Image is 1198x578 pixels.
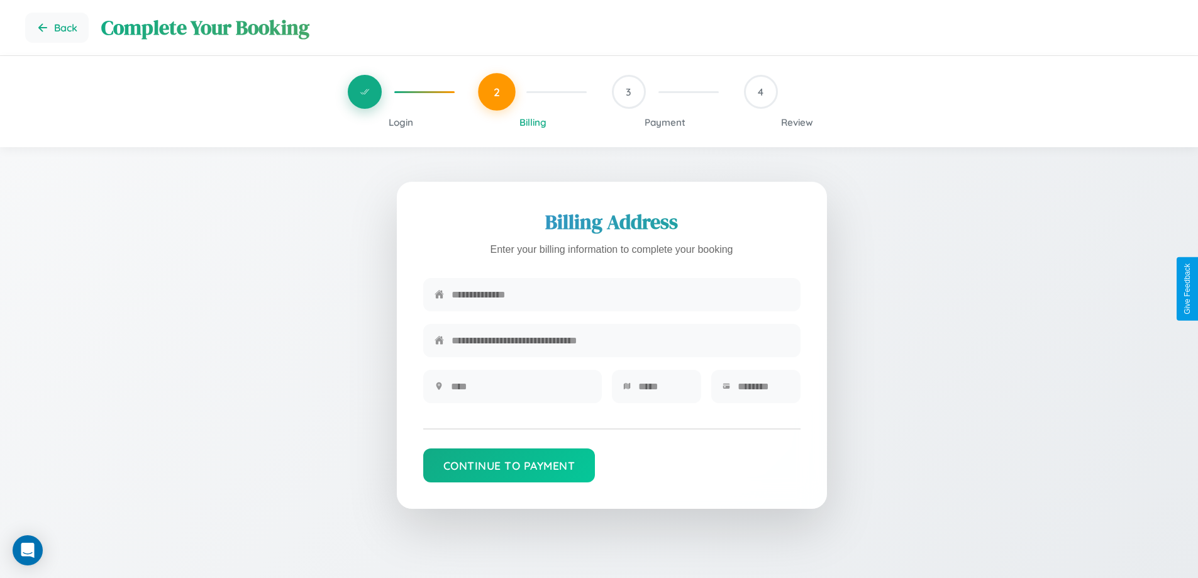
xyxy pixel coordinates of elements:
button: Continue to Payment [423,448,596,482]
span: Payment [645,116,685,128]
div: Open Intercom Messenger [13,535,43,565]
h1: Complete Your Booking [101,14,1173,42]
h2: Billing Address [423,208,801,236]
span: Billing [519,116,546,128]
span: 2 [494,85,500,99]
span: 4 [758,86,763,98]
span: Login [389,116,413,128]
div: Give Feedback [1183,264,1192,314]
span: Review [781,116,813,128]
button: Go back [25,13,89,43]
p: Enter your billing information to complete your booking [423,241,801,259]
span: 3 [626,86,631,98]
